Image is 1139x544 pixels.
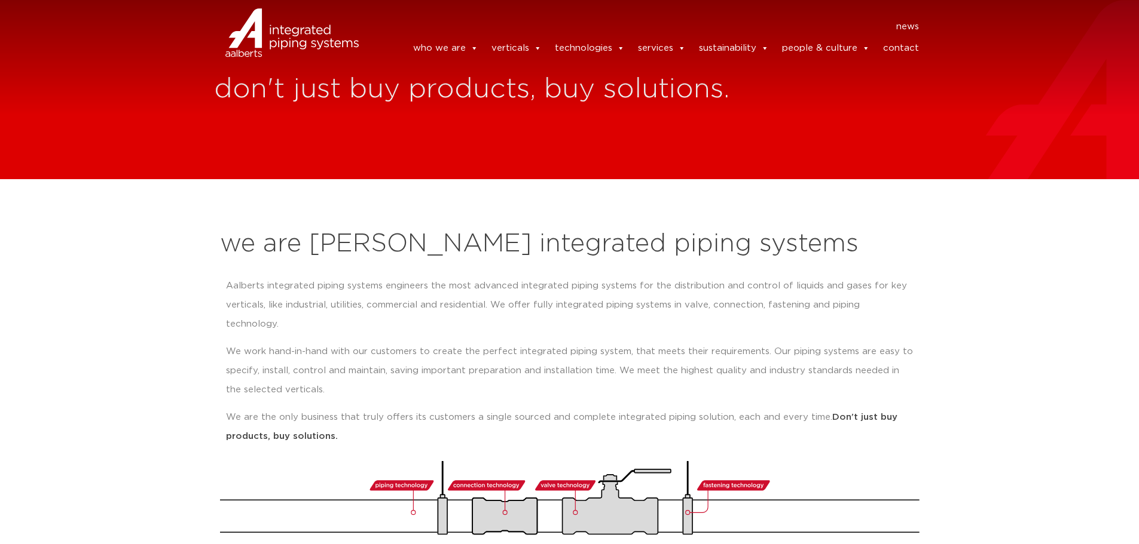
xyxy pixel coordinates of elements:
[638,36,686,60] a: services
[226,342,914,399] p: We work hand-in-hand with our customers to create the perfect integrated piping system, that meet...
[555,36,625,60] a: technologies
[220,230,920,259] h2: we are [PERSON_NAME] integrated piping systems
[226,276,914,334] p: Aalberts integrated piping systems engineers the most advanced integrated piping systems for the ...
[491,36,542,60] a: verticals
[699,36,769,60] a: sustainability
[883,36,919,60] a: contact
[226,408,914,446] p: We are the only business that truly offers its customers a single sourced and complete integrated...
[377,17,920,36] nav: Menu
[896,17,919,36] a: news
[782,36,870,60] a: people & culture
[413,36,478,60] a: who we are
